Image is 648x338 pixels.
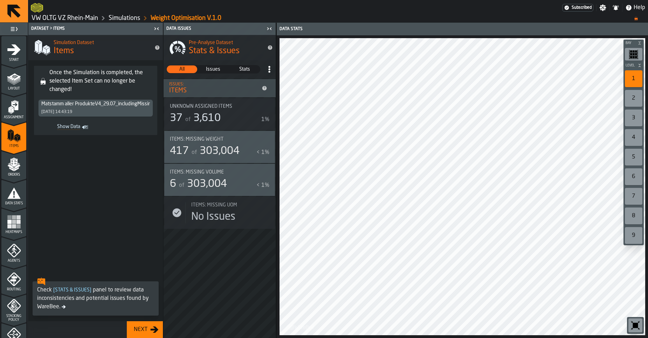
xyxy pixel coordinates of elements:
div: button-toolbar-undefined [623,47,644,62]
div: button-toolbar-undefined [623,128,644,147]
div: Title [170,169,269,175]
button: button- [623,62,644,69]
div: button-toolbar-undefined [623,186,644,206]
div: Title [170,169,261,175]
div: stat-Items: Missing UOM [164,197,275,229]
nav: Breadcrumb [31,14,645,22]
h2: Sub Title [54,38,149,45]
div: Title [191,202,261,208]
div: 8 [625,207,642,224]
li: menu Layout [1,65,26,93]
div: Data Issues [165,26,264,31]
span: Stats & Issues [52,288,93,293]
a: link-to-/wh/i/44979e6c-6f66-405e-9874-c1e29f02a54a/simulations/ebc2baf1-1f31-4f8d-854b-7abbe82a3764 [151,14,221,22]
div: Issues: [169,82,259,87]
a: link-to-/wh/i/44979e6c-6f66-405e-9874-c1e29f02a54a [32,14,98,22]
div: Data Stats [278,27,463,31]
span: Start [1,58,26,62]
span: Items [1,144,26,148]
div: 6 [170,178,176,190]
div: 7 [625,188,642,205]
span: Items [54,45,74,57]
div: stat-Items: Missing Volume [164,164,275,196]
svg: Reset zoom and position [630,320,641,331]
div: thumb [198,65,228,73]
span: Layout [1,87,26,91]
div: Dataset > Items [30,26,152,31]
span: 303,004 [187,179,227,189]
div: 417 [170,145,189,157]
div: thumb [229,65,260,73]
div: button-toolbar-undefined [623,147,644,167]
label: button-switch-multi-Stats [229,65,260,73]
span: Show Data [41,124,80,131]
div: Next [131,325,150,334]
span: Unknown assigned items [170,104,232,109]
span: Orders [1,173,26,177]
li: menu Routing [1,266,26,294]
li: menu Items [1,122,26,150]
div: < 1% [256,148,269,157]
span: Stats & Issues [189,45,240,57]
span: Items: Missing Weight [170,136,223,142]
div: title-Stats & Issues [164,35,276,60]
span: 303,004 [200,146,240,156]
span: Heatmaps [1,230,26,234]
button: button-Next [127,321,163,338]
li: menu Agents [1,237,26,265]
div: title-Items [28,35,163,60]
li: menu Start [1,36,26,64]
div: Title [191,202,269,208]
div: [DATE] 14:43:19 [41,110,72,114]
div: DropdownMenuValue-95535769-ed23-4ff8-b895-8296dccf9b7b [41,101,150,107]
span: 3,610 [193,113,221,124]
div: Title [170,136,269,142]
label: button-toggle-Notifications [609,4,622,11]
span: Bay [624,41,636,45]
header: Dataset > Items [28,23,163,35]
div: 5 [625,149,642,166]
div: Menu Subscription [562,4,593,12]
h2: Sub Title [189,38,262,45]
label: button-toggle-Close me [152,24,161,33]
div: 37 [170,112,182,125]
div: button-toolbar-undefined [623,167,644,186]
div: Items [169,87,259,94]
span: Help [634,3,645,12]
div: Once the Simulation is completed, the selected Item Set can no longer be changed! [49,69,154,94]
label: button-toggle-Settings [597,4,609,11]
span: of [179,183,184,188]
li: menu Data Stats [1,179,26,207]
div: alert-Once the Simulation is completed, the selected Item Set can no longer be changed! [34,66,157,135]
div: Title [170,104,269,109]
div: button-toolbar-undefined [627,317,644,334]
span: Routing [1,288,26,291]
span: Stacking Policy [1,314,26,322]
span: Assignment [1,115,26,119]
div: thumb [167,65,197,73]
div: 6 [625,168,642,185]
a: link-to-/wh/i/44979e6c-6f66-405e-9874-c1e29f02a54a/settings/billing [562,4,593,12]
span: Subscribed [572,5,592,10]
div: No Issues [191,211,235,223]
span: ] [90,288,91,293]
div: DropdownMenuValue-95535769-ed23-4ff8-b895-8296dccf9b7b[DATE] 14:43:19 [38,99,153,117]
span: Agents [1,259,26,263]
span: Stats [230,66,260,73]
span: Data Stats [1,202,26,205]
span: All [167,66,197,73]
label: button-toggle-Toggle Full Menu [1,24,26,34]
span: of [185,117,191,122]
div: 2 [625,90,642,107]
label: button-toggle-Close me [264,24,274,33]
div: < 1% [256,181,269,190]
div: Check panel to review data inconsistencies and potential issues found by WareBee. [37,286,154,311]
a: logo-header [31,1,43,14]
a: toggle-dataset-table-Show Data [38,122,93,132]
li: menu Heatmaps [1,208,26,236]
label: button-switch-multi-All [166,65,198,73]
span: Issues [198,66,228,73]
div: 3 [625,110,642,126]
label: button-toggle-Help [622,3,648,12]
button: button- [623,40,644,47]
